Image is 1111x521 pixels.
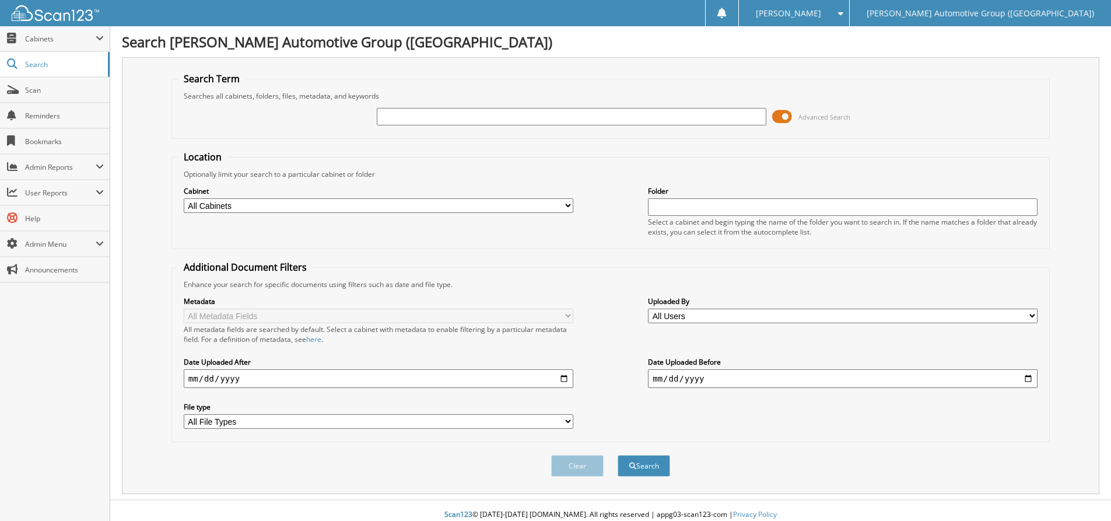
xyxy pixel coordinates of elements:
[25,111,104,121] span: Reminders
[798,113,850,121] span: Advanced Search
[184,296,573,306] label: Metadata
[867,10,1094,17] span: [PERSON_NAME] Automotive Group ([GEOGRAPHIC_DATA])
[306,334,321,344] a: here
[184,324,573,344] div: All metadata fields are searched by default. Select a cabinet with metadata to enable filtering b...
[184,186,573,196] label: Cabinet
[178,151,227,163] legend: Location
[756,10,821,17] span: [PERSON_NAME]
[25,34,96,44] span: Cabinets
[648,296,1038,306] label: Uploaded By
[25,137,104,146] span: Bookmarks
[444,509,472,519] span: Scan123
[25,188,96,198] span: User Reports
[648,217,1038,237] div: Select a cabinet and begin typing the name of the folder you want to search in. If the name match...
[184,402,573,412] label: File type
[618,455,670,477] button: Search
[25,162,96,172] span: Admin Reports
[122,32,1099,51] h1: Search [PERSON_NAME] Automotive Group ([GEOGRAPHIC_DATA])
[178,261,313,274] legend: Additional Document Filters
[178,169,1043,179] div: Optionally limit your search to a particular cabinet or folder
[178,91,1043,101] div: Searches all cabinets, folders, files, metadata, and keywords
[178,72,246,85] legend: Search Term
[25,265,104,275] span: Announcements
[648,186,1038,196] label: Folder
[25,239,96,249] span: Admin Menu
[184,357,573,367] label: Date Uploaded After
[12,5,99,21] img: scan123-logo-white.svg
[648,357,1038,367] label: Date Uploaded Before
[733,509,777,519] a: Privacy Policy
[25,85,104,95] span: Scan
[551,455,604,477] button: Clear
[648,369,1038,388] input: end
[25,214,104,223] span: Help
[184,369,573,388] input: start
[178,279,1043,289] div: Enhance your search for specific documents using filters such as date and file type.
[25,60,102,69] span: Search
